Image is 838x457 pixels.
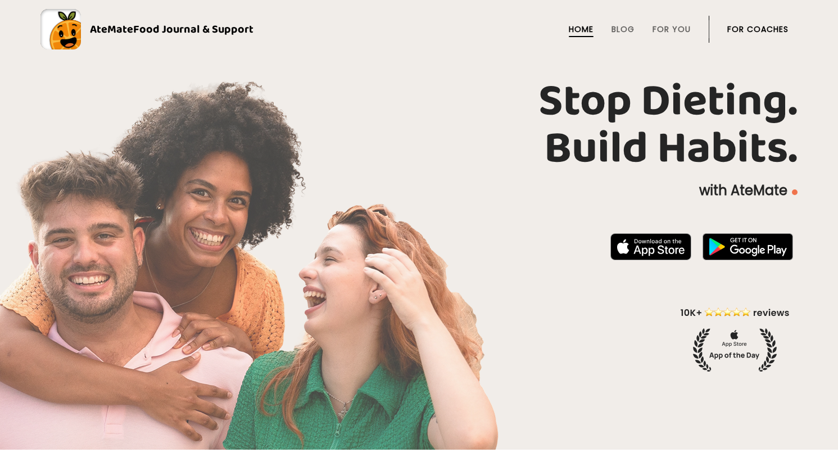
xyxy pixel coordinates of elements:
div: AteMate [81,20,253,38]
img: badge-download-apple.svg [610,233,691,260]
h1: Stop Dieting. Build Habits. [40,78,798,173]
a: Blog [611,25,635,34]
a: For You [653,25,691,34]
img: badge-download-google.png [703,233,793,260]
span: Food Journal & Support [133,20,253,38]
a: Home [569,25,594,34]
a: For Coaches [727,25,789,34]
img: home-hero-appoftheday.png [672,306,798,372]
a: AteMateFood Journal & Support [40,9,798,49]
p: with AteMate [40,182,798,200]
